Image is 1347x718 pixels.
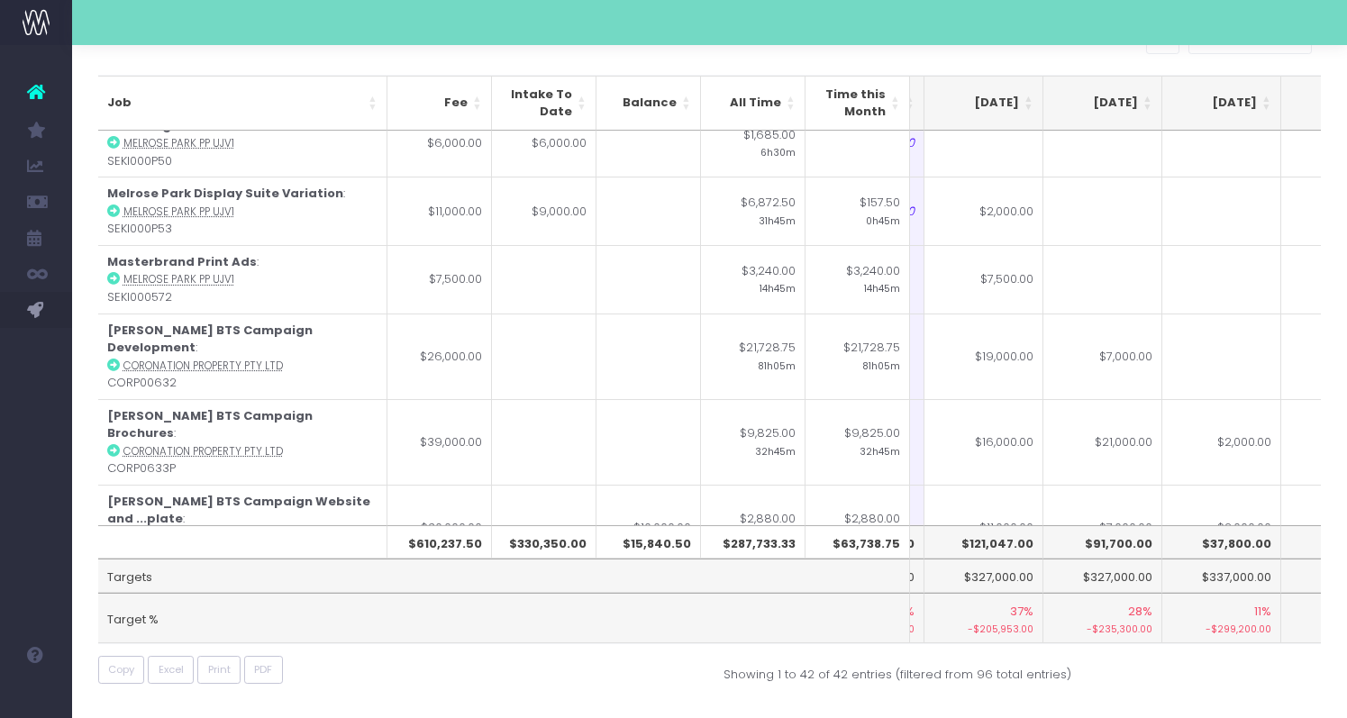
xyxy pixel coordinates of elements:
td: $6,000.00 [387,109,492,177]
span: Excel [159,662,184,677]
span: 11% [1254,603,1271,621]
td: $2,000.00 [1162,485,1281,570]
td: : CORP00634 [98,485,387,570]
abbr: Melrose Park PP UJV1 [123,204,234,219]
th: $287,733.33 [701,525,805,559]
th: Sep 25: activate to sort column ascending [1043,76,1162,131]
td: : SEKI000P50 [98,109,387,177]
small: 32h45m [755,442,796,459]
td: : SEKI000P53 [98,177,387,245]
th: Fee: activate to sort column ascending [387,76,492,131]
td: $11,000.00 [387,177,492,245]
th: Time this Month: activate to sort column ascending [805,76,910,131]
td: $7,500.00 [387,245,492,314]
span: Copy [108,662,134,677]
td: $9,825.00 [701,399,805,485]
td: $2,000.00 [1162,399,1281,485]
small: 31h45m [759,212,796,228]
div: Showing 1 to 42 of 42 entries (filtered from 96 total entries) [724,656,1071,684]
td: $327,000.00 [924,559,1043,593]
td: $26,000.00 [387,314,492,399]
span: 28% [1128,603,1152,621]
td: $7,000.00 [1043,485,1162,570]
td: $39,000.00 [387,399,492,485]
td: $157.50 [805,177,910,245]
abbr: Melrose Park PP UJV1 [123,272,234,286]
small: 14h45m [864,279,900,295]
span: PDF [254,662,272,677]
td: Targets [98,559,910,593]
td: $3,240.00 [805,245,910,314]
th: Balance: activate to sort column ascending [596,76,701,131]
th: $121,047.00 [924,525,1043,559]
small: 32h45m [860,442,900,459]
td: $7,500.00 [924,245,1043,314]
small: 6h30m [760,143,796,159]
small: 14h45m [760,279,796,295]
strong: Melrose Park Display Suite Variation [107,185,343,202]
td: $2,880.00 [701,485,805,570]
button: Copy [98,656,145,684]
td: $30,000.00 [387,485,492,570]
th: $610,237.50 [387,525,492,559]
td: $10,000.00 [596,485,701,570]
abbr: Coronation Property Pty Ltd [123,444,283,459]
abbr: Melrose Park PP UJV1 [123,136,234,150]
td: : CORP00632 [98,314,387,399]
td: $21,000.00 [1043,399,1162,485]
small: -$299,200.00 [1171,620,1271,637]
strong: [PERSON_NAME] BTS Campaign Website and ...plate [107,493,370,528]
small: -$235,300.00 [1052,620,1152,637]
td: $3,240.00 [701,245,805,314]
th: Intake To Date: activate to sort column ascending [492,76,596,131]
td: $2,880.00 [805,485,910,570]
abbr: Coronation Property Pty Ltd [123,359,283,373]
th: $330,350.00 [492,525,596,559]
small: 81h05m [758,357,796,373]
button: PDF [244,656,283,684]
small: 0h45m [866,212,900,228]
td: $9,825.00 [805,399,910,485]
td: : SEKI000572 [98,245,387,314]
th: Job: activate to sort column ascending [98,76,387,131]
small: -$205,953.00 [933,620,1033,637]
small: 81h05m [862,357,900,373]
button: Print [197,656,241,684]
th: All Time: activate to sort column ascending [701,76,805,131]
button: Excel [148,656,194,684]
td: $6,000.00 [492,109,596,177]
span: Print [208,662,231,677]
td: $337,000.00 [1162,559,1281,593]
td: $19,000.00 [924,314,1043,399]
th: $91,700.00 [1043,525,1162,559]
td: $21,728.75 [701,314,805,399]
strong: [PERSON_NAME] BTS Campaign Brochures [107,407,313,442]
th: Aug 25: activate to sort column ascending [924,76,1043,131]
th: Oct 25: activate to sort column ascending [1162,76,1281,131]
strong: Masterbrand Print Ads [107,253,257,270]
td: $16,000.00 [924,399,1043,485]
td: $7,000.00 [1043,314,1162,399]
td: $2,000.00 [924,177,1043,245]
strong: [PERSON_NAME] BTS Campaign Development [107,322,313,357]
td: Target % [98,593,910,643]
span: 37% [1010,603,1033,621]
td: $21,728.75 [805,314,910,399]
td: $6,872.50 [701,177,805,245]
th: $63,738.75 [805,525,910,559]
td: $11,000.00 [924,485,1043,570]
img: images/default_profile_image.png [23,682,50,709]
td: $9,000.00 [492,177,596,245]
td: $1,685.00 [701,109,805,177]
td: : CORP0633P [98,399,387,485]
td: $327,000.00 [1043,559,1162,593]
th: $15,840.50 [596,525,701,559]
th: $37,800.00 [1162,525,1281,559]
